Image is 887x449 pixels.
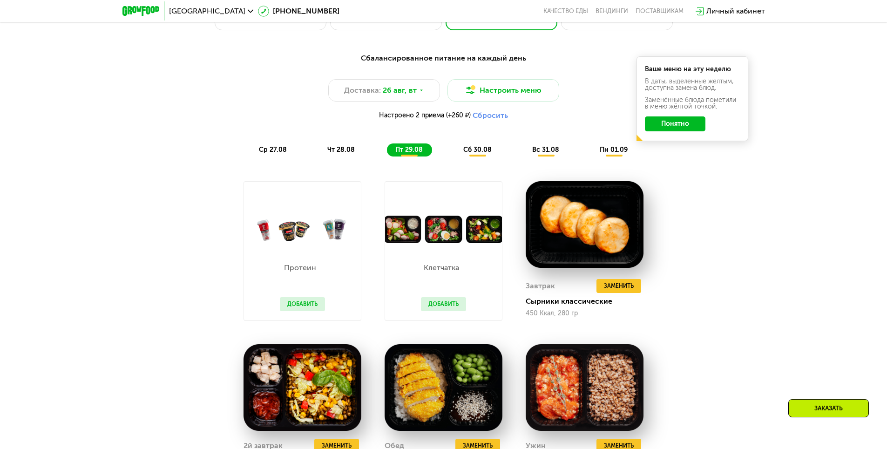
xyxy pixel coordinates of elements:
div: 450 Ккал, 280 гр [526,310,643,317]
button: Добавить [421,297,466,311]
div: поставщикам [636,7,684,15]
div: Личный кабинет [706,6,765,17]
p: Клетчатка [421,264,461,272]
div: Сырники классические [526,297,651,306]
button: Сбросить [473,111,508,120]
div: Заменённые блюда пометили в меню жёлтой точкой. [645,97,740,110]
span: вс 31.08 [532,146,559,154]
div: Заказать [788,399,869,417]
span: пн 01.09 [600,146,628,154]
span: 26 авг, вт [383,85,417,96]
button: Добавить [280,297,325,311]
span: Заменить [604,281,634,291]
div: Сбалансированное питание на каждый день [168,53,719,64]
span: чт 28.08 [327,146,355,154]
p: Протеин [280,264,320,272]
span: Доставка: [344,85,381,96]
button: Понятно [645,116,705,131]
span: ср 27.08 [259,146,287,154]
span: [GEOGRAPHIC_DATA] [169,7,245,15]
a: Качество еды [543,7,588,15]
div: Ваше меню на эту неделю [645,66,740,73]
button: Настроить меню [447,79,559,102]
a: [PHONE_NUMBER] [258,6,339,17]
div: В даты, выделенные желтым, доступна замена блюд. [645,78,740,91]
button: Заменить [596,279,641,293]
a: Вендинги [596,7,628,15]
span: пт 29.08 [395,146,423,154]
span: Настроено 2 приема (+260 ₽) [379,112,471,119]
span: сб 30.08 [463,146,492,154]
div: Завтрак [526,279,555,293]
